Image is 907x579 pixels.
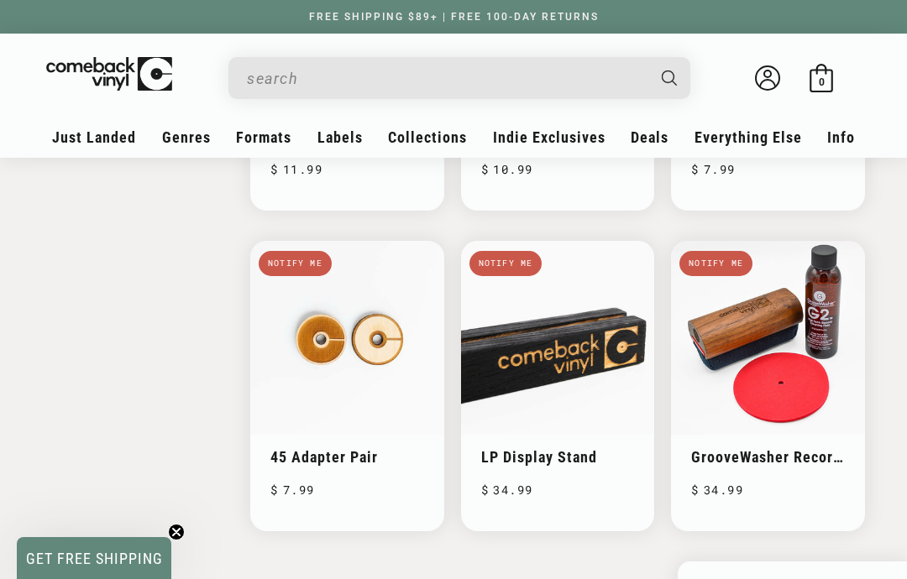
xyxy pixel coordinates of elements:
[819,76,825,88] span: 0
[228,57,690,99] div: Search
[493,128,606,146] span: Indie Exclusives
[26,550,163,567] span: GET FREE SHIPPING
[631,128,668,146] span: Deals
[827,128,855,146] span: Info
[691,448,845,466] a: GrooveWasher Record Cleaning Kit
[247,61,645,96] input: When autocomplete results are available use up and down arrows to review and enter to select
[317,128,363,146] span: Labels
[695,128,802,146] span: Everything Else
[292,11,616,23] a: FREE SHIPPING $89+ | FREE 100-DAY RETURNS
[647,57,693,99] button: Search
[236,128,291,146] span: Formats
[168,524,185,540] button: Close teaser
[17,537,171,579] div: GET FREE SHIPPINGClose teaser
[388,128,467,146] span: Collections
[52,128,136,146] span: Just Landed
[270,448,424,466] a: 45 Adapter Pair
[162,128,211,146] span: Genres
[481,448,635,466] a: LP Display Stand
